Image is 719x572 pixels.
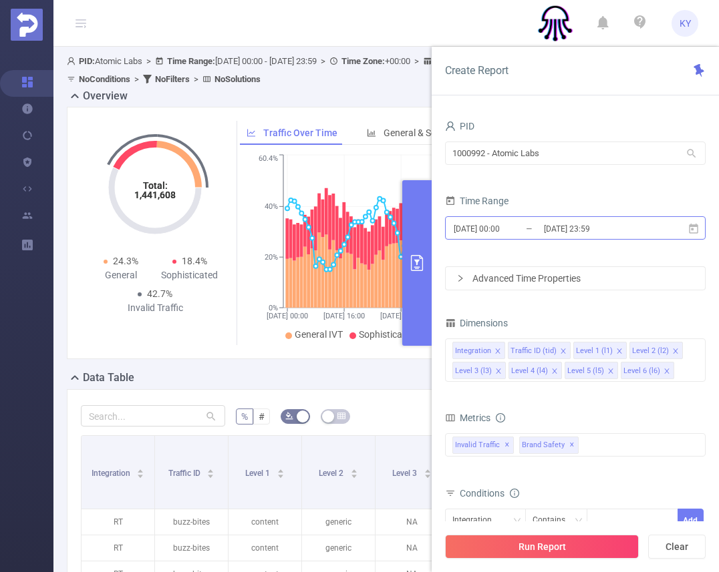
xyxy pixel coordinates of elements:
[452,437,514,454] span: Invalid Traffic
[392,469,419,478] span: Level 3
[513,517,521,526] i: icon: down
[452,220,561,238] input: Start date
[632,342,669,360] div: Level 2 (l2)
[445,318,508,328] span: Dimensions
[607,368,614,376] i: icon: close
[565,362,618,379] li: Level 5 (l5)
[456,274,464,282] i: icon: right
[384,127,551,138] span: General & Sophisticated IVT by Category
[648,535,706,559] button: Clear
[265,253,278,262] tspan: 20%
[533,509,575,531] div: Contains
[543,220,651,238] input: End date
[182,256,207,266] span: 18.4%
[79,74,130,84] b: No Conditions
[575,517,583,526] i: icon: down
[319,469,345,478] span: Level 2
[680,10,691,37] span: KY
[496,413,505,422] i: icon: info-circle
[295,329,343,340] span: General IVT
[445,196,509,206] span: Time Range
[269,304,278,312] tspan: 0%
[460,488,519,499] span: Conditions
[247,128,256,137] i: icon: line-chart
[265,202,278,211] tspan: 40%
[82,509,154,535] p: RT
[341,56,385,66] b: Time Zone:
[81,405,225,426] input: Search...
[207,467,214,471] i: icon: caret-up
[573,342,627,359] li: Level 1 (l1)
[376,535,448,561] p: NA
[424,467,431,471] i: icon: caret-up
[455,342,491,360] div: Integration
[616,348,623,356] i: icon: close
[143,180,168,191] tspan: Total:
[155,535,228,561] p: buzz-bites
[155,268,224,282] div: Sophisticated
[380,312,422,320] tspan: [DATE] 08:00
[302,535,375,561] p: generic
[302,509,375,535] p: generic
[259,411,265,422] span: #
[277,467,284,471] i: icon: caret-up
[155,509,228,535] p: buzz-bites
[137,467,144,471] i: icon: caret-up
[214,74,261,84] b: No Solutions
[494,348,501,356] i: icon: close
[263,127,337,138] span: Traffic Over Time
[359,329,432,340] span: Sophisticated IVT
[508,342,571,359] li: Traffic ID (tid)
[92,469,132,478] span: Integration
[410,56,423,66] span: >
[509,362,562,379] li: Level 4 (l4)
[452,342,505,359] li: Integration
[560,348,567,356] i: icon: close
[190,74,202,84] span: >
[317,56,329,66] span: >
[245,469,272,478] span: Level 1
[241,411,248,422] span: %
[229,535,301,561] p: content
[629,342,683,359] li: Level 2 (l2)
[277,467,285,475] div: Sort
[424,467,432,475] div: Sort
[511,342,557,360] div: Traffic ID (tid)
[621,362,674,379] li: Level 6 (l6)
[285,412,293,420] i: icon: bg-colors
[86,268,155,282] div: General
[678,509,704,532] button: Add
[121,301,190,315] div: Invalid Traffic
[567,362,604,380] div: Level 5 (l5)
[519,437,579,454] span: Brand Safety
[576,342,613,360] div: Level 1 (l1)
[337,412,345,420] i: icon: table
[623,362,660,380] div: Level 6 (l6)
[167,56,215,66] b: Time Range:
[505,437,510,453] span: ✕
[445,121,456,131] i: icon: user
[83,88,128,104] h2: Overview
[130,74,143,84] span: >
[113,256,138,266] span: 24.3%
[350,467,358,475] div: Sort
[510,489,519,498] i: icon: info-circle
[452,509,501,531] div: Integration
[267,312,308,320] tspan: [DATE] 00:00
[569,437,575,453] span: ✕
[142,56,155,66] span: >
[277,473,284,477] i: icon: caret-down
[137,473,144,477] i: icon: caret-down
[67,56,631,84] span: Atomic Labs [DATE] 00:00 - [DATE] 23:59 +00:00
[83,370,134,386] h2: Data Table
[664,368,670,376] i: icon: close
[511,362,548,380] div: Level 4 (l4)
[376,509,448,535] p: NA
[445,64,509,77] span: Create Report
[350,473,357,477] i: icon: caret-down
[350,467,357,471] i: icon: caret-up
[424,473,431,477] i: icon: caret-down
[323,312,365,320] tspan: [DATE] 16:00
[367,128,376,137] i: icon: bar-chart
[446,267,705,290] div: icon: rightAdvanced Time Properties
